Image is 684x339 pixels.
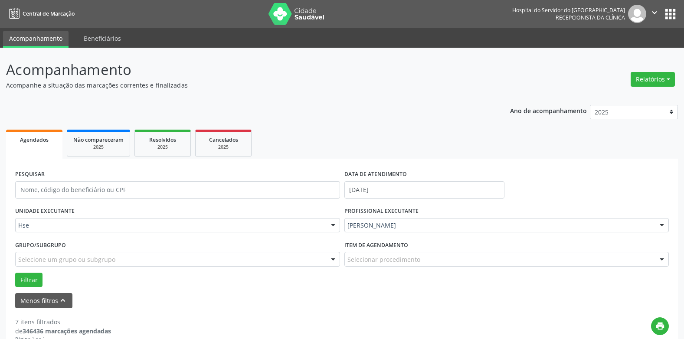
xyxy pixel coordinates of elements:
label: PROFISSIONAL EXECUTANTE [344,205,419,218]
i: keyboard_arrow_up [58,296,68,305]
p: Acompanhe a situação das marcações correntes e finalizadas [6,81,476,90]
label: DATA DE ATENDIMENTO [344,168,407,181]
div: 2025 [141,144,184,150]
img: img [628,5,646,23]
label: UNIDADE EXECUTANTE [15,205,75,218]
button:  [646,5,663,23]
input: Selecione um intervalo [344,181,504,199]
button: apps [663,7,678,22]
span: Cancelados [209,136,238,143]
i:  [650,8,659,17]
div: 2025 [73,144,124,150]
span: Hse [18,221,322,230]
span: Resolvidos [149,136,176,143]
label: Grupo/Subgrupo [15,238,66,252]
div: Hospital do Servidor do [GEOGRAPHIC_DATA] [512,7,625,14]
p: Acompanhamento [6,59,476,81]
span: Central de Marcação [23,10,75,17]
label: Item de agendamento [344,238,408,252]
label: PESQUISAR [15,168,45,181]
div: 2025 [202,144,245,150]
p: Ano de acompanhamento [510,105,587,116]
span: Recepcionista da clínica [556,14,625,21]
button: Relatórios [631,72,675,87]
span: Não compareceram [73,136,124,143]
i: print [655,321,665,331]
span: Selecionar procedimento [347,255,420,264]
span: Selecione um grupo ou subgrupo [18,255,115,264]
span: Agendados [20,136,49,143]
div: de [15,326,111,336]
a: Beneficiários [78,31,127,46]
div: 7 itens filtrados [15,317,111,326]
a: Central de Marcação [6,7,75,21]
button: print [651,317,669,335]
a: Acompanhamento [3,31,69,48]
button: Filtrar [15,273,43,287]
strong: 346436 marcações agendadas [23,327,111,335]
span: [PERSON_NAME] [347,221,651,230]
input: Nome, código do beneficiário ou CPF [15,181,340,199]
button: Menos filtroskeyboard_arrow_up [15,293,72,308]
